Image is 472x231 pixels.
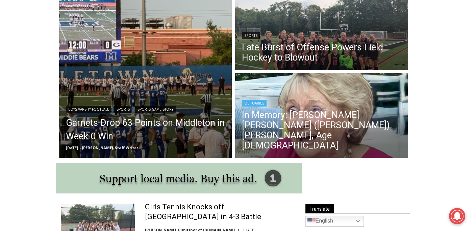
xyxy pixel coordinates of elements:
a: Read More In Memory: Maureen Catherine (Devlin) Koecheler, Age 83 [235,73,408,160]
span: Translate [305,204,334,213]
a: In Memory: [PERSON_NAME] [PERSON_NAME] ([PERSON_NAME]) [PERSON_NAME], Age [DEMOGRAPHIC_DATA] [242,110,401,151]
a: Open Tues. - Sun. [PHONE_NUMBER] [0,68,68,84]
img: en [307,217,316,225]
div: Apply Now <> summer and RHS senior internships available [171,0,319,66]
a: Sports Game Story [135,106,176,113]
a: Sports [114,106,132,113]
span: Intern @ [DOMAIN_NAME] [177,67,313,83]
div: | | [66,105,225,113]
a: Late Burst of Offense Powers Field Hockey to Blowout [242,42,401,63]
a: Garnets Drop 63 Points on Middleton in Week 0 Win [66,116,225,143]
img: Obituary - Maureen Catherine Devlin Koecheler [235,73,408,160]
div: "Chef [PERSON_NAME] omakase menu is nirvana for lovers of great Japanese food." [70,42,99,81]
a: Boys Varsity Football [66,106,111,113]
a: Obituaries [242,100,267,107]
span: – [80,145,82,150]
time: [DATE] [66,145,78,150]
a: English [305,216,364,227]
img: support local media, buy this ad [56,163,302,193]
a: Girls Tennis Knocks off [GEOGRAPHIC_DATA] in 4-3 Battle [145,202,293,222]
span: Open Tues. - Sun. [PHONE_NUMBER] [2,70,66,95]
a: [PERSON_NAME], Staff Writer [82,145,138,150]
a: Intern @ [DOMAIN_NAME] [163,66,327,84]
a: Sports [242,32,260,39]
